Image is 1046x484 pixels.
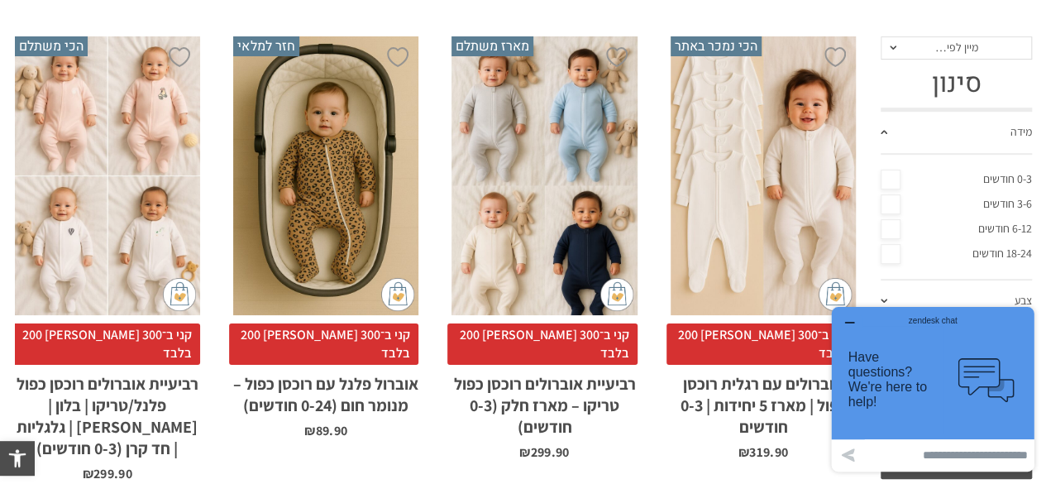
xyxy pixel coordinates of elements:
span: הכי נמכר באתר [671,36,762,56]
a: מארז משתלם רביעיית אוברולים רוכסן כפול טריקו - מארז חלק (0-3 חודשים) קני ב־300 [PERSON_NAME] 200 ... [451,36,637,459]
h2: אוברולים עם רגלית רוכסן כפול | מארז 5 יחידות | 0-3 חודשים [671,365,856,438]
h2: רביעיית אוברולים רוכסן כפול טריקו – מארז חלק (0-3 חודשים) [451,365,637,438]
bdi: 319.90 [738,443,788,461]
a: מידה [881,112,1032,155]
span: הכי משתלם [15,36,88,56]
bdi: 299.90 [519,443,569,461]
img: cat-mini-atc.png [163,278,196,311]
bdi: 299.90 [83,465,132,482]
a: 6-12 חודשים [881,217,1032,242]
a: צבע [881,280,1032,323]
span: קני ב־300 [PERSON_NAME] 200 בלבד [11,323,200,366]
a: 0-3 חודשים [881,167,1032,192]
span: מארז משתלם [451,36,533,56]
img: cat-mini-atc.png [381,278,414,311]
span: קני ב־300 [PERSON_NAME] 200 בלבד [447,323,637,366]
h2: אוברול פלנל עם רוכסן כפול – מנומר חום (0-24 חודשים) [233,365,418,416]
span: ₪ [738,443,749,461]
a: 18-24 חודשים [881,242,1032,266]
img: cat-mini-atc.png [600,278,633,311]
img: cat-mini-atc.png [819,278,852,311]
h3: סינון [881,68,1032,99]
a: הכי משתלם רביעיית אוברולים רוכסן כפול פלנל/טריקו | בלון | לב | גלגליות | חד קרן (0-3 חודשים) קני ... [15,36,200,481]
span: ₪ [519,443,530,461]
h2: רביעיית אוברולים רוכסן כפול פלנל/טריקו | בלון | [PERSON_NAME] | גלגליות | חד קרן (0-3 חודשים) [15,365,200,459]
a: חזר למלאי אוברול פלנל עם רוכסן כפול - מנומר חום (0-24 חודשים) קני ב־300 [PERSON_NAME] 200 בלבדאוב... [233,36,418,438]
span: קני ב־300 [PERSON_NAME] 200 בלבד [229,323,418,366]
a: 3-6 חודשים [881,192,1032,217]
iframe: פותח יישומון שאפשר לשוחח בו בצ'אט עם אחד הנציגים שלנו [825,300,1040,478]
bdi: 89.90 [304,422,347,439]
span: ₪ [83,465,93,482]
span: מיין לפי… [934,40,977,55]
span: חזר למלאי [233,36,299,56]
span: קני ב־300 [PERSON_NAME] 200 בלבד [666,323,856,366]
span: ₪ [304,422,315,439]
a: הכי נמכר באתר אוברולים עם רגלית רוכסן כפול | מארז 5 יחידות | 0-3 חודשים קני ב־300 [PERSON_NAME] 2... [671,36,856,459]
